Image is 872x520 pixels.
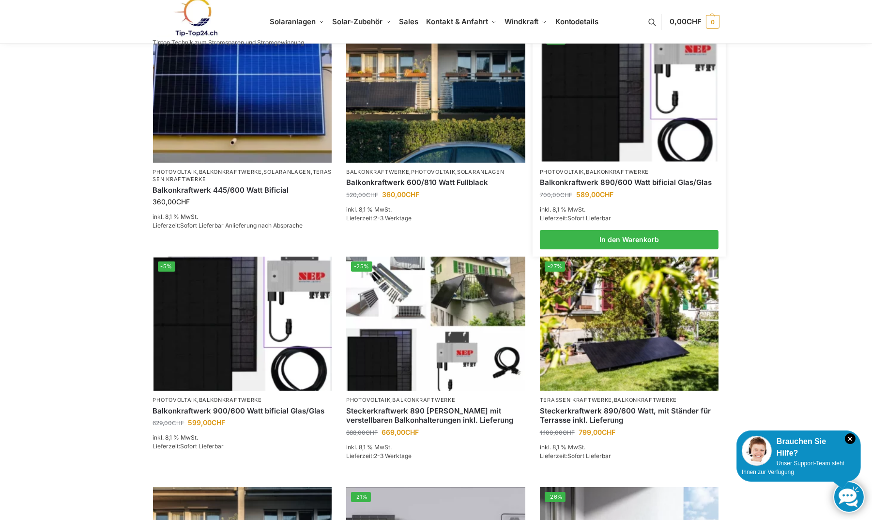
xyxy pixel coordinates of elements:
p: inkl. 8,1 % MwSt. [153,213,332,221]
a: Steckerkraftwerk 890/600 Watt, mit Ständer für Terrasse inkl. Lieferung [540,406,719,425]
span: CHF [602,428,615,436]
p: inkl. 8,1 % MwSt. [153,433,332,442]
span: 0,00 [670,17,701,26]
a: -27%Steckerkraftwerk 890/600 Watt, mit Ständer für Terrasse inkl. Lieferung [540,257,719,391]
a: Terassen Kraftwerke [540,397,612,403]
span: CHF [405,428,419,436]
span: Sofort Lieferbar Anlieferung nach Absprache [181,222,303,229]
p: Tiptop Technik zum Stromsparen und Stromgewinnung [153,40,305,46]
img: Solaranlage für den kleinen Balkon [153,29,332,163]
span: Sofort Lieferbar [567,452,611,459]
bdi: 520,00 [346,191,378,199]
bdi: 360,00 [153,198,190,206]
span: 2-3 Werktage [374,214,412,222]
a: Balkonkraftwerk 890/600 Watt bificial Glas/Glas [540,178,719,187]
a: 0,00CHF 0 [670,7,719,36]
p: inkl. 8,1 % MwSt. [540,205,719,214]
a: Balkonkraftwerke [199,397,262,403]
span: 0 [706,15,719,29]
span: CHF [563,429,575,436]
span: CHF [172,419,184,427]
a: Balkonkraftwerk 600/810 Watt Fullblack [346,178,525,187]
span: CHF [560,191,572,199]
span: CHF [366,429,378,436]
a: Photovoltaik [153,397,197,403]
img: 2 Balkonkraftwerke [346,29,525,163]
p: inkl. 8,1 % MwSt. [540,443,719,452]
p: inkl. 8,1 % MwSt. [346,205,525,214]
span: Lieferzeit: [153,222,303,229]
a: Photovoltaik [540,168,584,175]
div: Brauchen Sie Hilfe? [742,436,856,459]
p: , [346,397,525,404]
a: Photovoltaik [153,168,197,175]
span: CHF [600,190,613,199]
a: Photovoltaik [346,397,390,403]
span: Sales [399,17,419,26]
span: Lieferzeit: [540,452,611,459]
a: -25%860 Watt Komplett mit Balkonhalterung [346,257,525,391]
bdi: 700,00 [540,191,572,199]
span: CHF [212,418,226,427]
a: -31%2 Balkonkraftwerke [346,29,525,163]
span: Lieferzeit: [346,452,412,459]
a: -16%Bificiales Hochleistungsmodul [541,30,717,161]
a: Balkonkraftwerke [614,397,677,403]
span: CHF [406,190,419,199]
span: Lieferzeit: [153,443,224,450]
a: Solaranlagen [457,168,504,175]
bdi: 599,00 [188,418,226,427]
bdi: 669,00 [382,428,419,436]
span: 2-3 Werktage [374,452,412,459]
a: Balkonkraftwerke [346,168,409,175]
span: CHF [177,198,190,206]
a: Photovoltaik [411,168,455,175]
p: , , , [153,168,332,184]
a: Balkonkraftwerke [199,168,262,175]
img: Steckerkraftwerk 890/600 Watt, mit Ständer für Terrasse inkl. Lieferung [540,257,719,391]
a: Steckerkraftwerk 890 Watt mit verstellbaren Balkonhalterungen inkl. Lieferung [346,406,525,425]
span: CHF [366,191,378,199]
p: , , [346,168,525,176]
span: Sofort Lieferbar [567,214,611,222]
bdi: 589,00 [576,190,613,199]
span: Kontodetails [555,17,598,26]
p: , [540,168,719,176]
a: Balkonkraftwerke [586,168,649,175]
img: Customer service [742,436,772,466]
bdi: 629,00 [153,419,184,427]
span: Lieferzeit: [346,214,412,222]
a: Balkonkraftwerk 445/600 Watt Bificial [153,185,332,195]
a: Terassen Kraftwerke [153,168,332,183]
p: , [153,397,332,404]
img: 860 Watt Komplett mit Balkonhalterung [346,257,525,391]
p: , [540,397,719,404]
bdi: 360,00 [382,190,419,199]
a: Balkonkraftwerk 900/600 Watt bificial Glas/Glas [153,406,332,416]
i: Schließen [845,433,856,444]
span: Sofort Lieferbar [181,443,224,450]
span: Unser Support-Team steht Ihnen zur Verfügung [742,460,844,475]
a: -5%Bificiales Hochleistungsmodul [153,257,332,391]
span: Lieferzeit: [540,214,611,222]
span: CHF [687,17,702,26]
span: Solaranlagen [270,17,316,26]
bdi: 888,00 [346,429,378,436]
a: Balkonkraftwerke [392,397,455,403]
bdi: 1.100,00 [540,429,575,436]
img: Bificiales Hochleistungsmodul [541,30,717,161]
bdi: 799,00 [579,428,615,436]
img: Bificiales Hochleistungsmodul [153,257,332,391]
span: Solar-Zubehör [332,17,382,26]
a: Solaranlagen [264,168,311,175]
span: Kontakt & Anfahrt [427,17,488,26]
span: Windkraft [505,17,538,26]
a: In den Warenkorb legen: „Balkonkraftwerk 890/600 Watt bificial Glas/Glas“ [540,230,719,249]
p: inkl. 8,1 % MwSt. [346,443,525,452]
